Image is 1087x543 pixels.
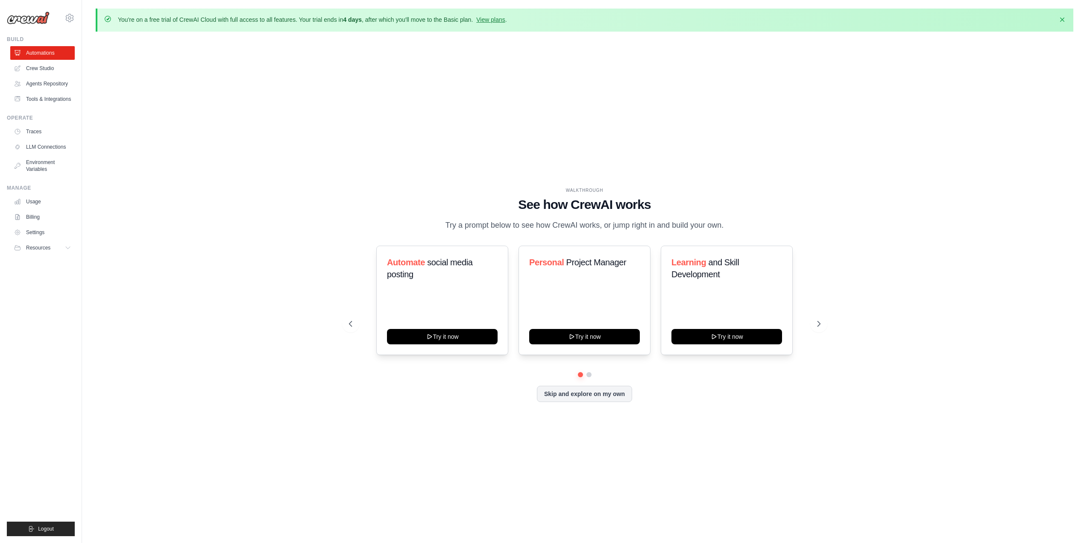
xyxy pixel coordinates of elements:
[10,77,75,91] a: Agents Repository
[537,386,632,402] button: Skip and explore on my own
[387,258,425,267] span: Automate
[7,114,75,121] div: Operate
[566,258,626,267] span: Project Manager
[387,329,498,344] button: Try it now
[343,16,362,23] strong: 4 days
[38,525,54,532] span: Logout
[671,258,739,279] span: and Skill Development
[671,329,782,344] button: Try it now
[10,156,75,176] a: Environment Variables
[10,62,75,75] a: Crew Studio
[10,125,75,138] a: Traces
[7,36,75,43] div: Build
[529,329,640,344] button: Try it now
[26,244,50,251] span: Resources
[10,46,75,60] a: Automations
[671,258,706,267] span: Learning
[7,185,75,191] div: Manage
[118,15,507,24] p: You're on a free trial of CrewAI Cloud with full access to all features. Your trial ends in , aft...
[441,219,728,232] p: Try a prompt below to see how CrewAI works, or jump right in and build your own.
[10,241,75,255] button: Resources
[349,187,820,194] div: WALKTHROUGH
[10,210,75,224] a: Billing
[7,522,75,536] button: Logout
[10,195,75,208] a: Usage
[387,258,473,279] span: social media posting
[476,16,505,23] a: View plans
[529,258,564,267] span: Personal
[10,226,75,239] a: Settings
[10,92,75,106] a: Tools & Integrations
[349,197,820,212] h1: See how CrewAI works
[7,12,50,24] img: Logo
[10,140,75,154] a: LLM Connections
